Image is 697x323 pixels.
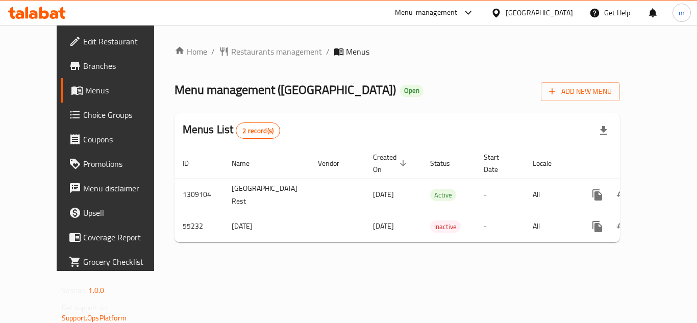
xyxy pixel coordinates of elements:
span: Active [430,189,456,201]
span: Menus [346,45,369,58]
a: Branches [61,54,173,78]
div: Total records count [236,122,280,139]
a: Coupons [61,127,173,152]
span: Edit Restaurant [83,35,165,47]
a: Coverage Report [61,225,173,250]
table: enhanced table [175,148,691,242]
span: Locale [533,157,565,169]
button: Add New Menu [541,82,620,101]
span: Coupons [83,133,165,145]
button: Change Status [610,183,634,207]
span: Coverage Report [83,231,165,243]
span: Open [400,86,424,95]
td: 55232 [175,211,223,242]
span: 2 record(s) [236,126,280,136]
a: Grocery Checklist [61,250,173,274]
span: [DATE] [373,219,394,233]
span: Version: [62,284,87,297]
div: [GEOGRAPHIC_DATA] [506,7,573,18]
span: Promotions [83,158,165,170]
a: Restaurants management [219,45,322,58]
td: [GEOGRAPHIC_DATA] Rest [223,179,310,211]
span: Start Date [484,151,512,176]
nav: breadcrumb [175,45,620,58]
li: / [211,45,215,58]
span: [DATE] [373,188,394,201]
td: - [476,211,525,242]
a: Upsell [61,201,173,225]
span: Restaurants management [231,45,322,58]
a: Menus [61,78,173,103]
td: All [525,211,577,242]
span: Grocery Checklist [83,256,165,268]
div: Open [400,85,424,97]
span: Get support on: [62,301,109,314]
a: Choice Groups [61,103,173,127]
span: Vendor [318,157,353,169]
span: Inactive [430,221,461,233]
td: All [525,179,577,211]
button: more [585,214,610,239]
span: Branches [83,60,165,72]
span: 1.0.0 [88,284,104,297]
span: Status [430,157,463,169]
th: Actions [577,148,691,179]
a: Promotions [61,152,173,176]
span: m [679,7,685,18]
span: Menu disclaimer [83,182,165,194]
span: ID [183,157,202,169]
button: more [585,183,610,207]
td: [DATE] [223,211,310,242]
span: Choice Groups [83,109,165,121]
div: Menu-management [395,7,458,19]
span: Created On [373,151,410,176]
a: Menu disclaimer [61,176,173,201]
span: Name [232,157,263,169]
span: Menus [85,84,165,96]
div: Export file [591,118,616,143]
button: Change Status [610,214,634,239]
td: 1309104 [175,179,223,211]
h2: Menus List [183,122,280,139]
li: / [326,45,330,58]
span: Menu management ( [GEOGRAPHIC_DATA] ) [175,78,396,101]
td: - [476,179,525,211]
span: Add New Menu [549,85,612,98]
a: Home [175,45,207,58]
a: Edit Restaurant [61,29,173,54]
span: Upsell [83,207,165,219]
